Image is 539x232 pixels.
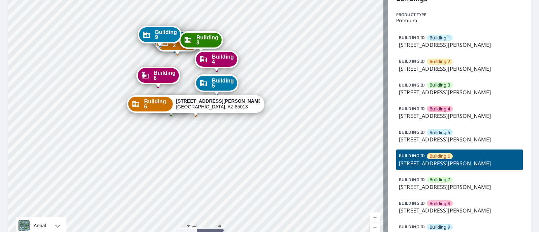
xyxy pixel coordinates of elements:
p: BUILDING ID [399,153,425,159]
span: Building 9 [155,30,177,40]
div: [GEOGRAPHIC_DATA], AZ 85013 [176,98,260,110]
span: Building 5 [430,129,450,136]
p: [STREET_ADDRESS][PERSON_NAME] [399,159,520,167]
p: Premium [396,18,523,23]
span: Building 8 [154,70,176,80]
a: Current Level 19, Zoom In [370,212,380,223]
p: BUILDING ID [399,177,425,183]
div: Dropped pin, building Building 6, Commercial property, 334 West Medlock Drive Phoenix, AZ 85013 [127,95,264,116]
span: Building 4 [212,54,234,64]
span: Building 5 [212,78,234,88]
span: Building 4 [430,106,450,112]
span: Building 6 [144,99,169,109]
span: Building 8 [430,200,450,207]
p: [STREET_ADDRESS][PERSON_NAME] [399,206,520,214]
p: [STREET_ADDRESS][PERSON_NAME] [399,65,520,73]
p: BUILDING ID [399,224,425,230]
span: Building 2 [173,38,195,48]
p: BUILDING ID [399,200,425,206]
p: [STREET_ADDRESS][PERSON_NAME] [399,135,520,143]
p: BUILDING ID [399,106,425,111]
span: Building 3 [430,82,450,88]
p: [STREET_ADDRESS][PERSON_NAME] [399,183,520,191]
p: [STREET_ADDRESS][PERSON_NAME] [399,41,520,49]
p: [STREET_ADDRESS][PERSON_NAME] [399,88,520,96]
span: Building 2 [430,58,450,65]
span: Building 7 [430,176,450,183]
span: Building 3 [196,35,218,45]
span: Building 1 [430,35,450,41]
div: Dropped pin, building Building 3, Commercial property, 334 West Medlock Drive Phoenix, AZ 85013 [179,31,223,52]
strong: [STREET_ADDRESS][PERSON_NAME] [176,98,263,104]
div: Dropped pin, building Building 8, Commercial property, 334 West Medlock Drive Phoenix, AZ 85013 [136,67,180,88]
p: [STREET_ADDRESS][PERSON_NAME] [399,112,520,120]
div: Dropped pin, building Building 4, Commercial property, 334 West Medlock Drive Phoenix, AZ 85013 [195,51,239,71]
p: BUILDING ID [399,82,425,88]
p: BUILDING ID [399,58,425,64]
p: BUILDING ID [399,35,425,40]
div: Dropped pin, building Building 5, Commercial property, 334 West Medlock Drive Phoenix, AZ 85013 [195,74,239,95]
p: Product type [396,12,523,18]
div: Dropped pin, building Building 9, Commercial property, 334 West Medlock Drive Phoenix, AZ 85013 [138,26,182,47]
span: Building 6 [430,153,450,159]
span: Building 9 [430,224,450,230]
p: BUILDING ID [399,129,425,135]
